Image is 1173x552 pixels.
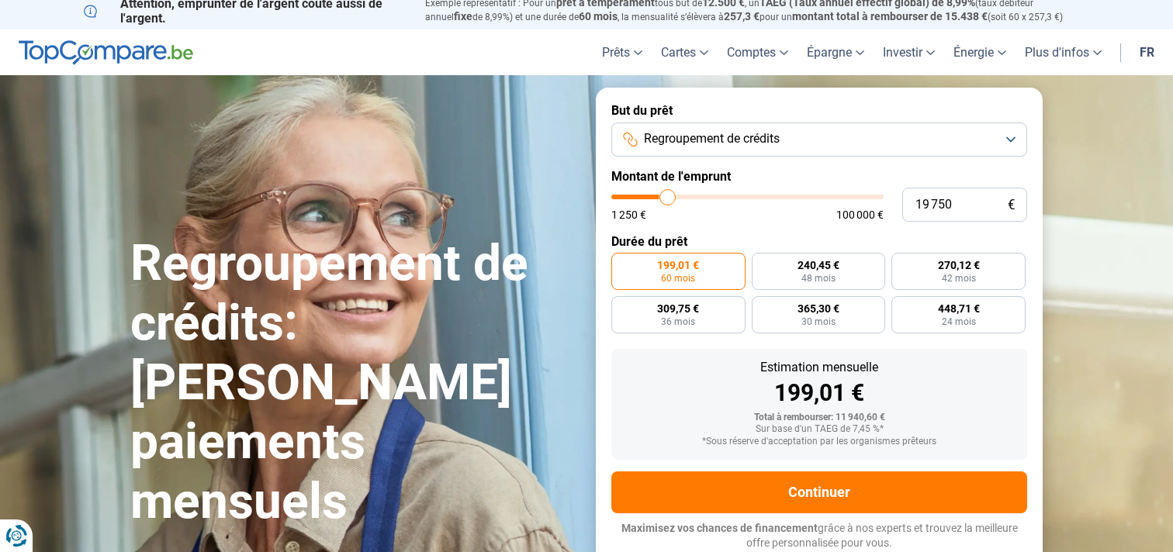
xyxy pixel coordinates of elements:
[938,303,980,314] span: 448,71 €
[624,412,1015,423] div: Total à rembourser: 11 940,60 €
[593,29,652,75] a: Prêts
[454,10,472,22] span: fixe
[130,234,577,532] h1: Regroupement de crédits: [PERSON_NAME] paiements mensuels
[944,29,1016,75] a: Énergie
[611,169,1027,184] label: Montant de l'emprunt
[661,317,695,326] span: 36 mois
[942,317,976,326] span: 24 mois
[1008,198,1015,212] span: €
[611,209,646,220] span: 1 250 €
[624,436,1015,447] div: *Sous réserve d'acceptation par les organismes prêteurs
[621,522,818,534] span: Maximisez vos chances de financement
[1016,29,1111,75] a: Plus d'infos
[798,303,839,314] span: 365,30 €
[798,260,839,271] span: 240,45 €
[624,381,1015,405] div: 199,01 €
[644,130,780,147] span: Regroupement de crédits
[836,209,884,220] span: 100 000 €
[624,424,1015,435] div: Sur base d'un TAEG de 7,45 %*
[611,471,1027,513] button: Continuer
[579,10,618,22] span: 60 mois
[938,260,980,271] span: 270,12 €
[624,361,1015,374] div: Estimation mensuelle
[19,40,193,65] img: TopCompare
[724,10,760,22] span: 257,3 €
[657,260,699,271] span: 199,01 €
[661,274,695,283] span: 60 mois
[874,29,944,75] a: Investir
[801,317,836,326] span: 30 mois
[611,103,1027,118] label: But du prêt
[611,521,1027,551] p: grâce à nos experts et trouvez la meilleure offre personnalisée pour vous.
[611,234,1027,249] label: Durée du prêt
[792,10,988,22] span: montant total à rembourser de 15.438 €
[718,29,798,75] a: Comptes
[652,29,718,75] a: Cartes
[798,29,874,75] a: Épargne
[657,303,699,314] span: 309,75 €
[611,122,1027,157] button: Regroupement de crédits
[801,274,836,283] span: 48 mois
[942,274,976,283] span: 42 mois
[1130,29,1164,75] a: fr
